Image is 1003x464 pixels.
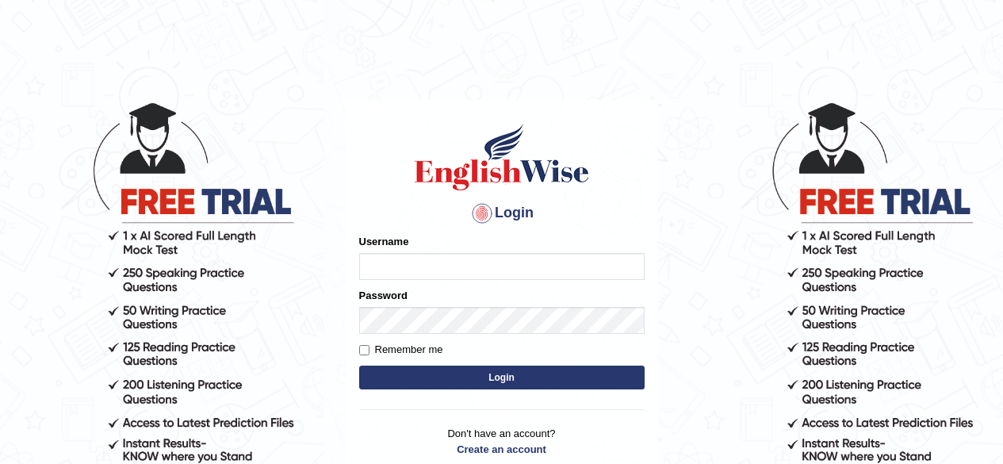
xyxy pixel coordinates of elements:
[359,366,645,389] button: Login
[412,121,592,193] img: Logo of English Wise sign in for intelligent practice with AI
[359,345,369,355] input: Remember me
[359,201,645,226] h4: Login
[359,234,409,249] label: Username
[359,342,443,358] label: Remember me
[359,288,408,303] label: Password
[359,442,645,457] a: Create an account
